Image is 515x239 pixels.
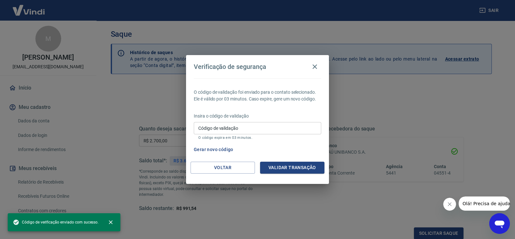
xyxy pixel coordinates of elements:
button: Gerar novo código [191,144,236,156]
button: close [104,215,118,229]
p: O código de validação foi enviado para o contato selecionado. Ele é válido por 03 minutos. Caso e... [194,89,321,102]
p: O código expira em 03 minutos. [198,136,317,140]
h4: Verificação de segurança [194,63,266,71]
button: Voltar [191,162,255,174]
iframe: Fechar mensagem [443,198,456,211]
iframe: Botão para abrir a janela de mensagens [489,213,510,234]
iframe: Mensagem da empresa [459,196,510,211]
p: Insira o código de validação [194,113,321,119]
span: Olá! Precisa de ajuda? [4,5,54,10]
button: Validar transação [260,162,324,174]
span: Código de verificação enviado com sucesso. [13,219,98,225]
